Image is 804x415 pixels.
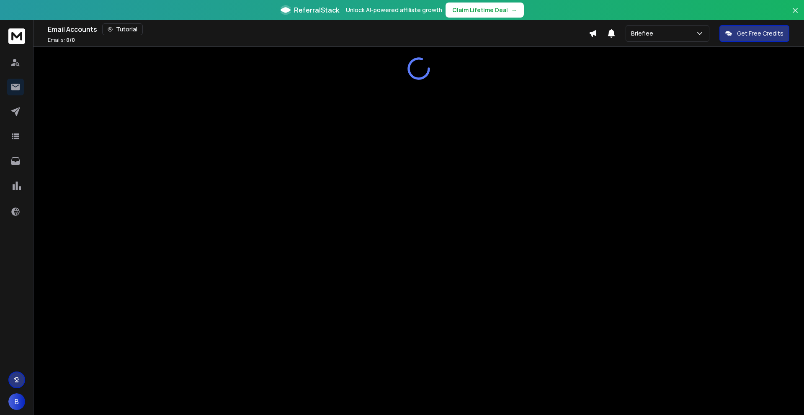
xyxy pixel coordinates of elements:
button: Claim Lifetime Deal→ [446,3,524,18]
p: Unlock AI-powered affiliate growth [346,6,442,14]
span: → [511,6,517,14]
button: Get Free Credits [719,25,789,42]
p: Brieflee [631,29,657,38]
span: ReferralStack [294,5,339,15]
p: Get Free Credits [737,29,783,38]
button: Tutorial [102,23,143,35]
span: 0 / 0 [66,36,75,44]
button: B [8,393,25,410]
div: Email Accounts [48,23,589,35]
p: Emails : [48,37,75,44]
button: Close banner [790,5,801,25]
